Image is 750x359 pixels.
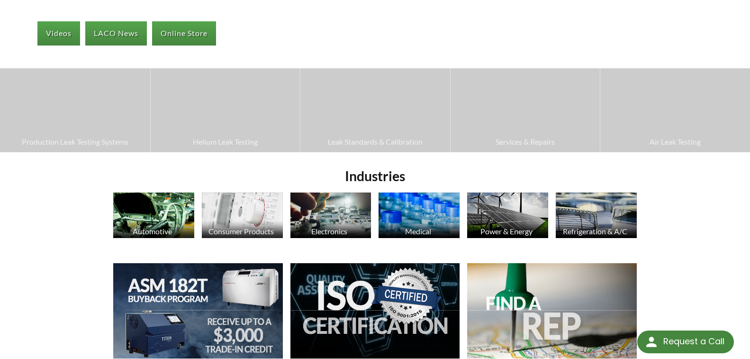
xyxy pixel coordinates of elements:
div: Electronics [289,227,370,236]
a: Power & Energy Solar Panels image [467,193,548,240]
div: Request a Call [637,331,734,353]
a: Refrigeration & A/C HVAC Products image [556,193,637,240]
img: round button [644,334,659,350]
div: Medical [377,227,459,236]
a: Consumer Products Consumer Products image [202,193,283,240]
a: Automotive Automotive Industry image [113,193,194,240]
a: Medical Medicine Bottle image [379,193,460,240]
span: Leak Standards & Calibration [305,136,445,148]
img: Electronics image [290,193,371,238]
a: Air Leak Testing [600,68,750,152]
a: Electronics Electronics image [290,193,371,240]
a: Helium Leak Testing [151,68,300,152]
span: Production Leak Testing Systems [5,136,145,148]
img: Automotive Industry image [113,193,194,238]
a: Videos [37,21,80,45]
div: Automotive [112,227,193,236]
img: Consumer Products image [202,193,283,238]
span: Helium Leak Testing [155,136,296,148]
img: Medicine Bottle image [379,193,460,238]
h2: Industries [109,167,641,185]
div: Refrigeration & A/C [554,227,636,236]
span: Services & Repairs [455,136,596,148]
div: Power & Energy [466,227,547,236]
div: Request a Call [663,331,724,352]
a: LACO News [85,21,147,45]
span: Air Leak Testing [605,136,745,148]
a: Leak Standards & Calibration [300,68,450,152]
img: Solar Panels image [467,193,548,238]
a: Services & Repairs [451,68,600,152]
a: Online Store [152,21,216,45]
img: HVAC Products image [556,193,637,238]
div: Consumer Products [200,227,282,236]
